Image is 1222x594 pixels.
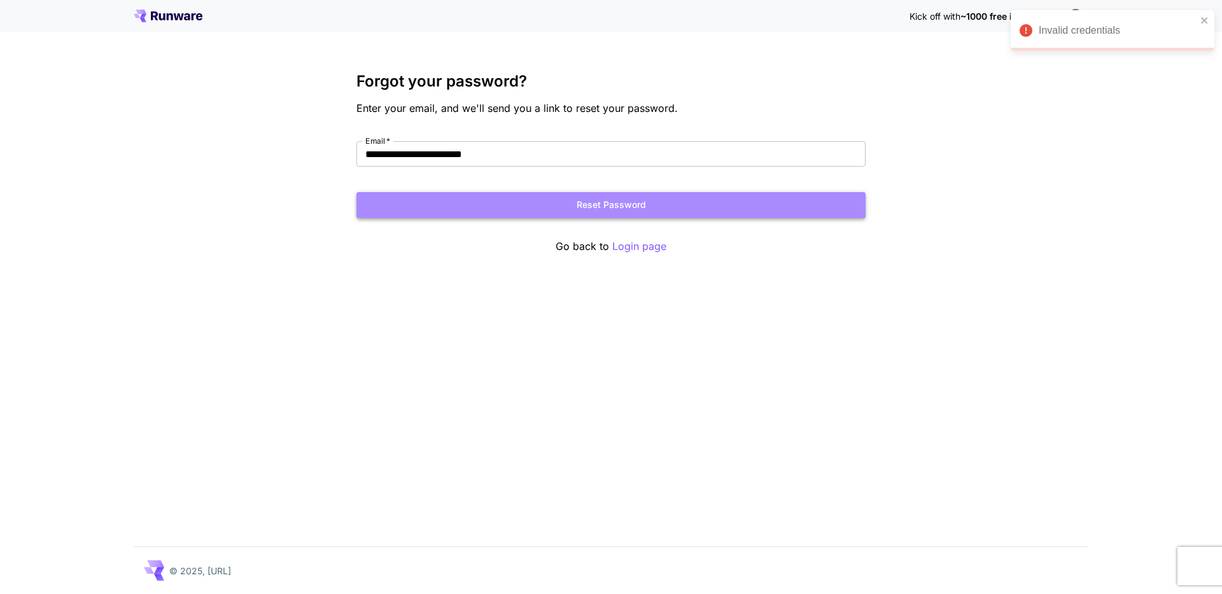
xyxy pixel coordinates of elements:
label: Email [365,135,390,146]
button: close [1200,15,1209,25]
div: Invalid credentials [1039,23,1197,38]
p: Enter your email, and we'll send you a link to reset your password. [356,100,866,116]
p: © 2025, [URL] [169,564,231,577]
p: Go back to [356,238,866,254]
span: ~1000 free images! 🎈 [960,11,1058,22]
h3: Forgot your password? [356,73,866,90]
button: In order to qualify for free credit, you need to sign up with a business email address and click ... [1063,3,1088,28]
button: Reset Password [356,192,866,218]
button: Login page [612,238,666,254]
span: Kick off with [909,11,960,22]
